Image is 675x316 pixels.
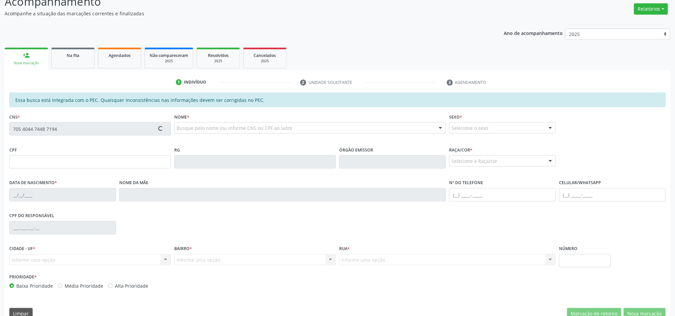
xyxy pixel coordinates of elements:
[254,53,276,58] span: Cancelados
[115,282,148,289] label: Alta Prioridade
[559,188,666,201] input: (__) _____-_____
[449,188,556,201] input: (__) _____-_____
[174,145,180,155] label: RG
[9,93,666,107] div: Essa busca está integrada com o PEC. Quaisquer inconsistências nas informações devem ser corrigid...
[634,3,668,15] button: Relatórios
[150,53,188,58] span: Não compareceram
[184,79,206,85] div: Indivíduo
[449,145,472,155] label: Raça/cor
[23,52,30,59] div: person_add
[9,244,35,254] label: Cidade - UF
[109,53,131,58] span: Agendados
[5,10,471,17] p: Acompanhe a situação das marcações correntes e finalizadas
[559,178,601,188] label: Celular/WhatsApp
[451,125,488,132] span: Selecione o sexo
[9,211,54,221] label: CPF do responsável
[449,178,483,188] label: Nº do Telefone
[176,79,182,85] div: 1
[174,244,192,254] label: Bairro
[177,125,292,132] span: Busque pelo nome (ou informe CNS ou CPF ao lado)
[150,59,188,64] div: 2025
[65,282,103,289] label: Média Prioridade
[16,282,53,289] label: Baixa Prioridade
[451,158,497,164] span: Selecione a Raça/cor
[504,29,563,37] p: Ano de acompanhamento
[9,178,57,188] label: Data de nascimento
[559,244,577,254] label: Número
[9,188,116,201] input: __/__/____
[9,272,37,282] label: Prioridade
[202,59,235,64] div: 2025
[9,145,17,155] label: CPF
[119,178,148,188] label: Nome da mãe
[339,145,373,155] label: Órgão emissor
[174,112,189,122] label: Nome
[339,244,350,254] label: Rua
[449,112,462,122] label: Sexo
[67,53,79,58] span: Na fila
[208,53,229,58] span: Resolvidos
[9,112,20,122] label: CNS
[9,61,43,66] div: Nova marcação
[9,221,116,234] input: ___.___.___-__
[248,59,282,64] div: 2025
